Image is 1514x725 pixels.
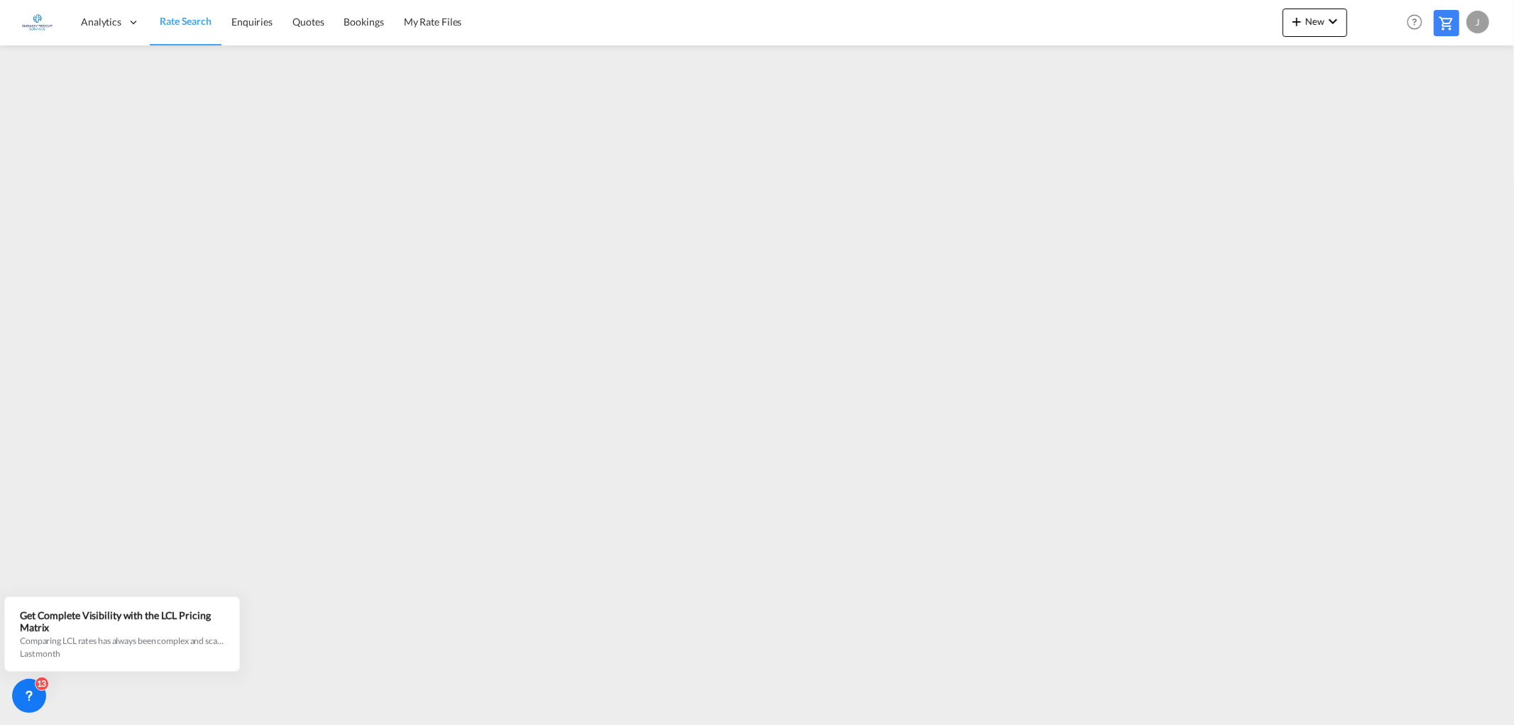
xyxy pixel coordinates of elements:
[292,16,324,28] span: Quotes
[231,16,273,28] span: Enquiries
[404,16,462,28] span: My Rate Files
[21,6,53,38] img: 6a2c35f0b7c411ef99d84d375d6e7407.jpg
[1288,16,1342,27] span: New
[1324,13,1342,30] md-icon: icon-chevron-down
[344,16,384,28] span: Bookings
[1403,10,1427,34] span: Help
[1466,11,1489,33] div: J
[81,15,121,29] span: Analytics
[1288,13,1305,30] md-icon: icon-plus 400-fg
[1283,9,1347,37] button: icon-plus 400-fgNewicon-chevron-down
[160,15,212,27] span: Rate Search
[1403,10,1434,36] div: Help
